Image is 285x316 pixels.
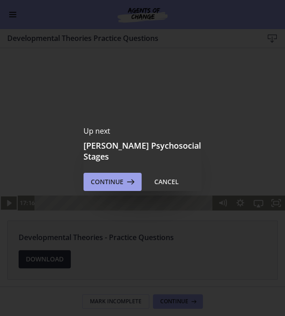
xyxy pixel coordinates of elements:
button: Cancel [147,173,186,191]
button: Continue [84,173,142,191]
button: Show settings menu [231,147,249,162]
div: Playbar [41,147,209,162]
span: Continue [91,176,123,187]
div: Cancel [154,176,179,187]
p: Up next [84,125,201,136]
button: Mute [214,147,231,162]
button: Fullscreen [267,147,285,162]
h3: [PERSON_NAME] Psychosocial Stages [84,140,201,162]
button: Airplay [249,147,267,162]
